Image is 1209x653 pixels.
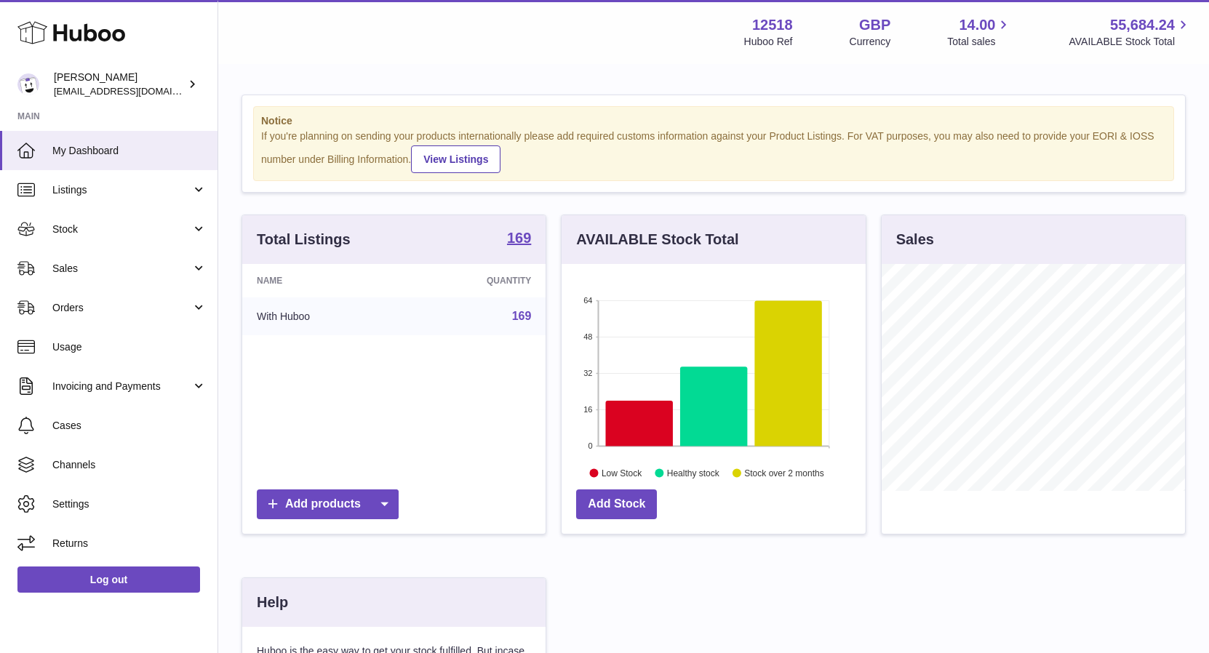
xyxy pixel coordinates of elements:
span: Returns [52,537,207,550]
a: 169 [512,310,532,322]
span: Invoicing and Payments [52,380,191,393]
span: [EMAIL_ADDRESS][DOMAIN_NAME] [54,85,214,97]
a: 14.00 Total sales [947,15,1012,49]
h3: AVAILABLE Stock Total [576,230,738,249]
td: With Huboo [242,297,402,335]
a: Add Stock [576,489,657,519]
a: View Listings [411,145,500,173]
span: AVAILABLE Stock Total [1069,35,1192,49]
span: Stock [52,223,191,236]
text: Healthy stock [667,468,720,478]
text: 64 [584,296,593,305]
span: Total sales [947,35,1012,49]
div: Huboo Ref [744,35,793,49]
div: If you're planning on sending your products internationally please add required customs informati... [261,129,1166,173]
text: 32 [584,369,593,377]
strong: 12518 [752,15,793,35]
strong: 169 [507,231,531,245]
span: Settings [52,497,207,511]
text: Stock over 2 months [745,468,824,478]
span: Cases [52,419,207,433]
text: 16 [584,405,593,414]
th: Name [242,264,402,297]
text: Low Stock [602,468,642,478]
span: Usage [52,340,207,354]
span: My Dashboard [52,144,207,158]
span: Orders [52,301,191,315]
h3: Total Listings [257,230,351,249]
span: Sales [52,262,191,276]
span: 55,684.24 [1110,15,1175,35]
text: 48 [584,332,593,341]
span: Channels [52,458,207,472]
h3: Sales [896,230,934,249]
th: Quantity [402,264,546,297]
text: 0 [588,441,593,450]
div: [PERSON_NAME] [54,71,185,98]
a: Log out [17,566,200,593]
a: Add products [257,489,399,519]
span: 14.00 [959,15,995,35]
h3: Help [257,593,288,612]
strong: GBP [859,15,890,35]
a: 169 [507,231,531,248]
strong: Notice [261,114,1166,128]
img: caitlin@fancylamp.co [17,73,39,95]
span: Listings [52,183,191,197]
div: Currency [850,35,891,49]
a: 55,684.24 AVAILABLE Stock Total [1069,15,1192,49]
